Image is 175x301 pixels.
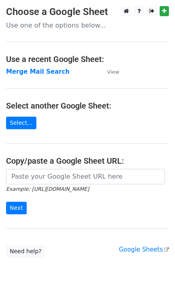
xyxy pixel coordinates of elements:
[6,186,89,192] small: Example: [URL][DOMAIN_NAME]
[6,6,169,18] h3: Choose a Google Sheet
[6,54,169,64] h4: Use a recent Google Sheet:
[6,68,70,75] a: Merge Mail Search
[6,169,165,184] input: Paste your Google Sheet URL here
[6,117,36,129] a: Select...
[6,245,45,258] a: Need help?
[119,246,169,253] a: Google Sheets
[99,68,119,75] a: View
[6,156,169,166] h4: Copy/paste a Google Sheet URL:
[107,69,119,75] small: View
[6,202,27,214] input: Next
[6,101,169,111] h4: Select another Google Sheet:
[6,21,169,30] p: Use one of the options below...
